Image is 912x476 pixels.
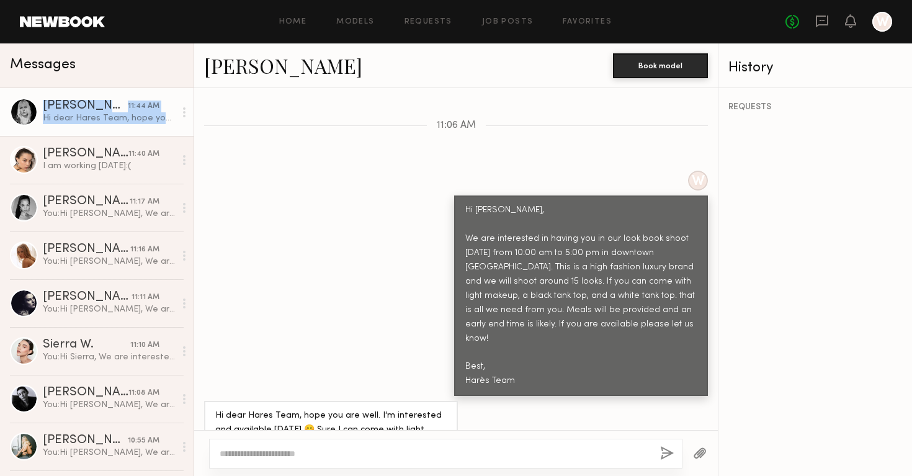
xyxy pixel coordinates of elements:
div: [PERSON_NAME] [43,291,132,303]
span: Messages [10,58,76,72]
a: Models [336,18,374,26]
div: [PERSON_NAME] [43,243,130,256]
div: [PERSON_NAME] [43,100,128,112]
div: You: Hi Sierra, We are interested in having you in our look book shoot [DATE] ([DATE]) from 10:00... [43,351,175,363]
div: 11:17 AM [130,196,159,208]
div: 11:11 AM [132,292,159,303]
div: Hi dear Hares Team, hope you are well. I’m interested and available [DATE] 😊 Sure I can come with... [215,409,447,466]
div: 11:40 AM [128,148,159,160]
div: You: Hi [PERSON_NAME], We are interested in having you in our look book shoot [DATE] from 10:00 a... [43,447,175,459]
div: Hi dear Hares Team, hope you are well. I’m interested and available [DATE] 😊 Sure I can come with... [43,112,175,124]
span: 11:06 AM [437,120,476,131]
div: 10:55 AM [128,435,159,447]
div: REQUESTS [728,103,902,112]
div: 11:08 AM [128,387,159,399]
div: [PERSON_NAME] [43,387,128,399]
div: History [728,61,902,75]
div: I am working [DATE]:( [43,160,175,172]
a: Home [279,18,307,26]
a: W [872,12,892,32]
a: Favorites [563,18,612,26]
div: You: Hi [PERSON_NAME], We are interested in having you in our look book shoot [DATE] from 10:00 a... [43,399,175,411]
div: You: Hi [PERSON_NAME], We are interested in having you in our look book shoot [DATE] ([DATE]) fro... [43,256,175,267]
a: [PERSON_NAME] [204,52,362,79]
div: You: Hi [PERSON_NAME], We are interested in having you in our look book shoot [DATE] ([DATE]) fro... [43,303,175,315]
div: [PERSON_NAME] [43,195,130,208]
div: 11:10 AM [130,339,159,351]
div: Sierra W. [43,339,130,351]
button: Book model [613,53,708,78]
div: Hi [PERSON_NAME], We are interested in having you in our look book shoot [DATE] from 10:00 am to ... [465,204,697,388]
div: You: Hi [PERSON_NAME], We are interested in having you in our look book shoot [DATE] ([DATE]) fro... [43,208,175,220]
div: [PERSON_NAME] [43,434,128,447]
a: Book model [613,60,708,70]
a: Requests [405,18,452,26]
div: 11:16 AM [130,244,159,256]
a: Job Posts [482,18,534,26]
div: 11:44 AM [128,101,159,112]
div: [PERSON_NAME] [43,148,128,160]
